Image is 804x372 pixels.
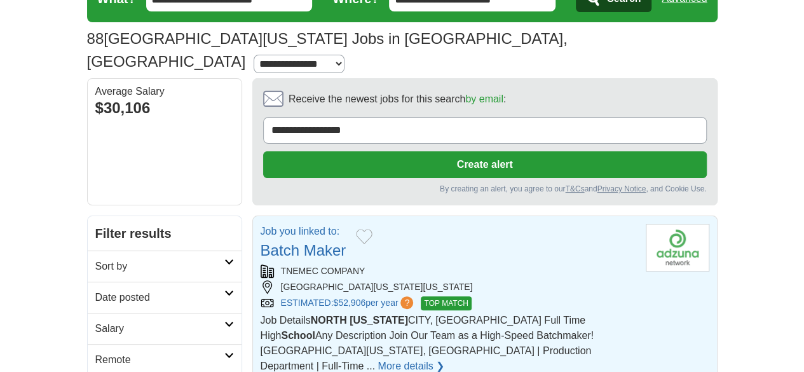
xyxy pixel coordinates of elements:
[281,330,315,341] strong: School
[565,184,584,193] a: T&Cs
[87,30,568,70] h1: [GEOGRAPHIC_DATA][US_STATE] Jobs in [GEOGRAPHIC_DATA], [GEOGRAPHIC_DATA]
[95,259,224,274] h2: Sort by
[356,229,372,244] button: Add to favorite jobs
[333,298,365,308] span: $52,906
[261,265,636,278] div: TNEMEC COMPANY
[350,315,408,326] strong: [US_STATE]
[597,184,646,193] a: Privacy Notice
[400,296,413,309] span: ?
[261,315,594,371] span: Job Details CITY, [GEOGRAPHIC_DATA] Full Time High Any Description Join Our Team as a High-Speed ...
[95,321,224,336] h2: Salary
[95,352,224,368] h2: Remote
[646,224,709,272] img: Company logo
[95,86,234,97] div: Average Salary
[281,296,416,310] a: ESTIMATED:$52,906per year?
[261,280,636,294] div: [GEOGRAPHIC_DATA][US_STATE][US_STATE]
[261,224,346,239] p: Job you linked to:
[263,183,707,195] div: By creating an alert, you agree to our and , and Cookie Use.
[95,97,234,120] div: $30,106
[311,315,347,326] strong: NORTH
[263,151,707,178] button: Create alert
[88,216,242,251] h2: Filter results
[88,313,242,344] a: Salary
[95,290,224,305] h2: Date posted
[465,93,503,104] a: by email
[421,296,471,310] span: TOP MATCH
[261,242,346,259] a: Batch Maker
[289,92,506,107] span: Receive the newest jobs for this search :
[87,27,104,50] span: 88
[88,282,242,313] a: Date posted
[88,251,242,282] a: Sort by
